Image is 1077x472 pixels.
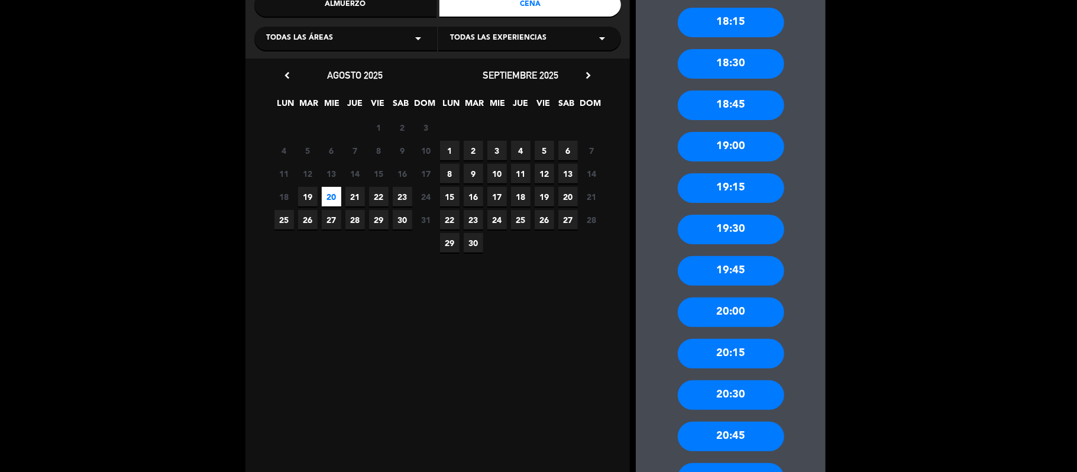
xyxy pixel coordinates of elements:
[450,33,546,44] span: Todas las experiencias
[558,187,578,206] span: 20
[440,187,460,206] span: 15
[369,141,389,160] span: 8
[464,164,483,183] span: 9
[678,380,784,410] div: 20:30
[464,210,483,229] span: 23
[582,210,601,229] span: 28
[392,96,411,116] span: SAB
[678,132,784,161] div: 19:00
[535,164,554,183] span: 12
[281,69,293,82] i: chevron_left
[274,210,294,229] span: 25
[322,187,341,206] span: 20
[369,210,389,229] span: 29
[678,215,784,244] div: 19:30
[369,164,389,183] span: 15
[678,90,784,120] div: 18:45
[322,141,341,160] span: 6
[393,118,412,137] span: 2
[595,31,609,46] i: arrow_drop_down
[582,69,594,82] i: chevron_right
[416,187,436,206] span: 24
[440,164,460,183] span: 8
[416,141,436,160] span: 10
[511,187,531,206] span: 18
[327,69,383,81] span: agosto 2025
[440,210,460,229] span: 22
[411,31,425,46] i: arrow_drop_down
[299,96,319,116] span: MAR
[298,210,318,229] span: 26
[580,96,600,116] span: DOM
[511,210,531,229] span: 25
[535,141,554,160] span: 5
[298,164,318,183] span: 12
[487,210,507,229] span: 24
[511,96,531,116] span: JUE
[558,164,578,183] span: 13
[678,298,784,327] div: 20:00
[266,33,333,44] span: Todas las áreas
[678,256,784,286] div: 19:45
[487,164,507,183] span: 10
[415,96,434,116] span: DOM
[442,96,461,116] span: LUN
[582,141,601,160] span: 7
[465,96,484,116] span: MAR
[464,187,483,206] span: 16
[678,8,784,37] div: 18:15
[322,164,341,183] span: 13
[345,164,365,183] span: 14
[393,141,412,160] span: 9
[535,187,554,206] span: 19
[558,210,578,229] span: 27
[487,187,507,206] span: 17
[345,96,365,116] span: JUE
[678,422,784,451] div: 20:45
[557,96,577,116] span: SAB
[276,96,296,116] span: LUN
[345,187,365,206] span: 21
[582,164,601,183] span: 14
[678,49,784,79] div: 18:30
[534,96,554,116] span: VIE
[483,69,558,81] span: septiembre 2025
[440,141,460,160] span: 1
[274,187,294,206] span: 18
[393,164,412,183] span: 16
[558,141,578,160] span: 6
[416,164,436,183] span: 17
[511,141,531,160] span: 4
[464,141,483,160] span: 2
[369,118,389,137] span: 1
[393,187,412,206] span: 23
[488,96,507,116] span: MIE
[322,96,342,116] span: MIE
[416,118,436,137] span: 3
[487,141,507,160] span: 3
[511,164,531,183] span: 11
[274,141,294,160] span: 4
[678,339,784,368] div: 20:15
[298,141,318,160] span: 5
[368,96,388,116] span: VIE
[345,141,365,160] span: 7
[322,210,341,229] span: 27
[369,187,389,206] span: 22
[393,210,412,229] span: 30
[345,210,365,229] span: 28
[678,173,784,203] div: 19:15
[274,164,294,183] span: 11
[298,187,318,206] span: 19
[464,233,483,253] span: 30
[416,210,436,229] span: 31
[440,233,460,253] span: 29
[582,187,601,206] span: 21
[535,210,554,229] span: 26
